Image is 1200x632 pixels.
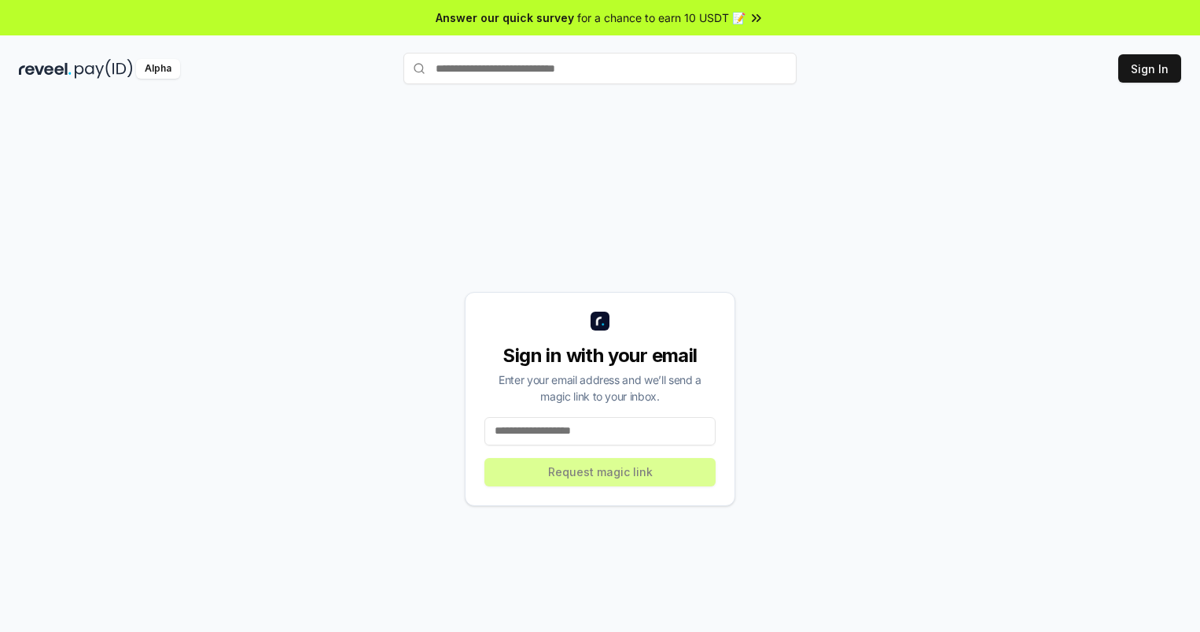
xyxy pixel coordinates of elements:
img: logo_small [591,312,609,331]
span: Answer our quick survey [436,9,574,26]
span: for a chance to earn 10 USDT 📝 [577,9,745,26]
button: Sign In [1118,54,1181,83]
img: pay_id [75,59,133,79]
img: reveel_dark [19,59,72,79]
div: Sign in with your email [484,343,716,368]
div: Enter your email address and we’ll send a magic link to your inbox. [484,371,716,405]
div: Alpha [136,59,180,79]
